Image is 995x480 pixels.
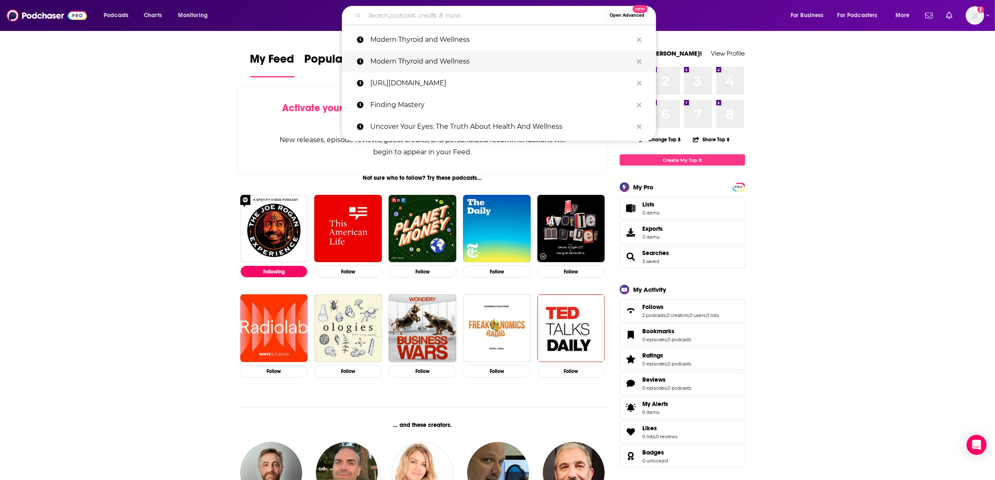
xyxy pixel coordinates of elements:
[643,424,657,432] span: Likes
[791,10,824,21] span: For Business
[734,184,744,190] a: PRO
[389,294,456,362] img: Business Wars
[537,294,605,362] img: TED Talks Daily
[643,234,663,240] span: 0 items
[98,9,139,22] button: open menu
[656,434,678,439] a: 0 reviews
[643,201,660,208] span: Lists
[463,266,531,278] button: Follow
[620,299,745,322] span: Follows
[643,225,663,232] span: Exports
[643,258,659,264] a: 3 saved
[138,9,167,22] a: Charts
[623,402,639,414] span: My Alerts
[966,6,984,25] img: User Profile
[943,8,956,23] a: Show notifications dropdown
[643,449,664,456] span: Badges
[643,458,668,464] a: 0 unlocked
[350,6,664,25] div: Search podcasts, credits, & more...
[643,424,678,432] a: Likes
[620,372,745,395] span: Reviews
[643,249,669,257] a: Searches
[365,9,606,22] input: Search podcasts, credits, & more...
[240,266,308,278] button: Following
[537,266,605,278] button: Follow
[463,365,531,378] button: Follow
[668,337,692,342] a: 0 podcasts
[643,327,692,335] a: Bookmarks
[692,131,730,148] button: Share Top 8
[144,10,162,21] span: Charts
[240,294,308,362] img: Radiolab
[282,102,368,114] span: Activate your Feed
[734,184,744,190] span: PRO
[620,197,745,220] a: Lists
[279,134,566,158] div: New releases, episode reviews, guest credits, and personalized recommendations will begin to appe...
[655,434,656,439] span: ,
[634,134,686,145] button: Change Top 8
[977,6,984,13] svg: Add a profile image
[620,348,745,370] span: Ratings
[634,286,667,294] div: My Activity
[967,435,987,455] div: Open Intercom Messenger
[620,421,745,443] span: Likes
[7,8,87,23] img: Podchaser - Follow, Share and Rate Podcasts
[237,421,608,429] div: ... and these creators.
[314,294,382,362] a: Ologies with Alie Ward
[689,312,690,318] span: ,
[314,195,382,263] img: This American Life
[623,227,639,238] span: Exports
[966,6,984,25] button: Show profile menu
[785,9,834,22] button: open menu
[370,116,633,138] p: Uncover Your Eyes: The Truth About Health And Wellness
[643,376,666,383] span: Reviews
[668,361,692,367] a: 0 podcasts
[643,303,719,311] a: Follows
[342,94,656,116] a: Finding Mastery
[537,365,605,378] button: Follow
[623,305,639,317] a: Follows
[643,449,668,456] a: Badges
[389,365,456,378] button: Follow
[370,29,633,51] p: Modern Thyroid and Wellness
[240,365,308,378] button: Follow
[305,52,376,77] a: Popular Feed
[389,266,456,278] button: Follow
[623,353,639,365] a: Ratings
[610,13,644,18] span: Open Advanced
[537,195,605,263] img: My Favorite Murder with Karen Kilgariff and Georgia Hardstark
[690,312,706,318] a: 0 users
[606,10,648,20] button: Open AdvancedNew
[389,195,456,263] img: Planet Money
[463,195,531,263] img: The Daily
[463,294,531,362] img: Freakonomics Radio
[643,303,664,311] span: Follows
[623,251,639,263] a: Searches
[237,174,608,181] div: Not sure who to follow? Try these podcasts...
[623,329,639,341] a: Bookmarks
[342,29,656,51] a: Modern Thyroid and Wellness
[896,10,910,21] span: More
[240,195,308,263] a: The Joe Rogan Experience
[666,312,667,318] span: ,
[623,450,639,462] a: Badges
[643,400,669,408] span: My Alerts
[623,426,639,438] a: Likes
[178,10,208,21] span: Monitoring
[667,312,689,318] a: 0 creators
[643,352,692,359] a: Ratings
[633,5,648,13] span: New
[643,409,669,415] span: 0 items
[279,102,566,126] div: by following Podcasts, Creators, Lists, and other Users!
[104,10,128,21] span: Podcasts
[342,51,656,72] a: Modern Thyroid and Wellness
